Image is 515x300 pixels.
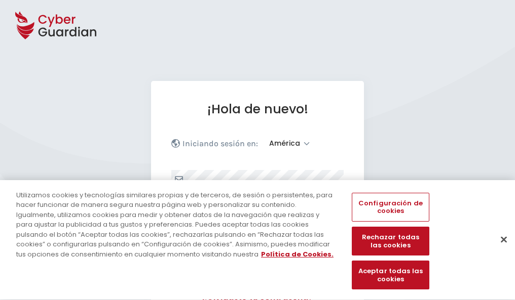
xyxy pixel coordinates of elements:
[16,190,337,260] div: Utilizamos cookies y tecnologías similares propias y de terceros, de sesión o persistentes, para ...
[261,249,334,259] a: Más información sobre su privacidad, se abre en una nueva pestaña
[182,139,258,149] p: Iniciando sesión en:
[352,193,429,222] button: Configuración de cookies, Abre el cuadro de diálogo del centro de preferencias.
[171,101,344,117] h1: ¡Hola de nuevo!
[352,227,429,256] button: Rechazar todas las cookies
[493,228,515,250] button: Cerrar
[352,261,429,290] button: Aceptar todas las cookies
